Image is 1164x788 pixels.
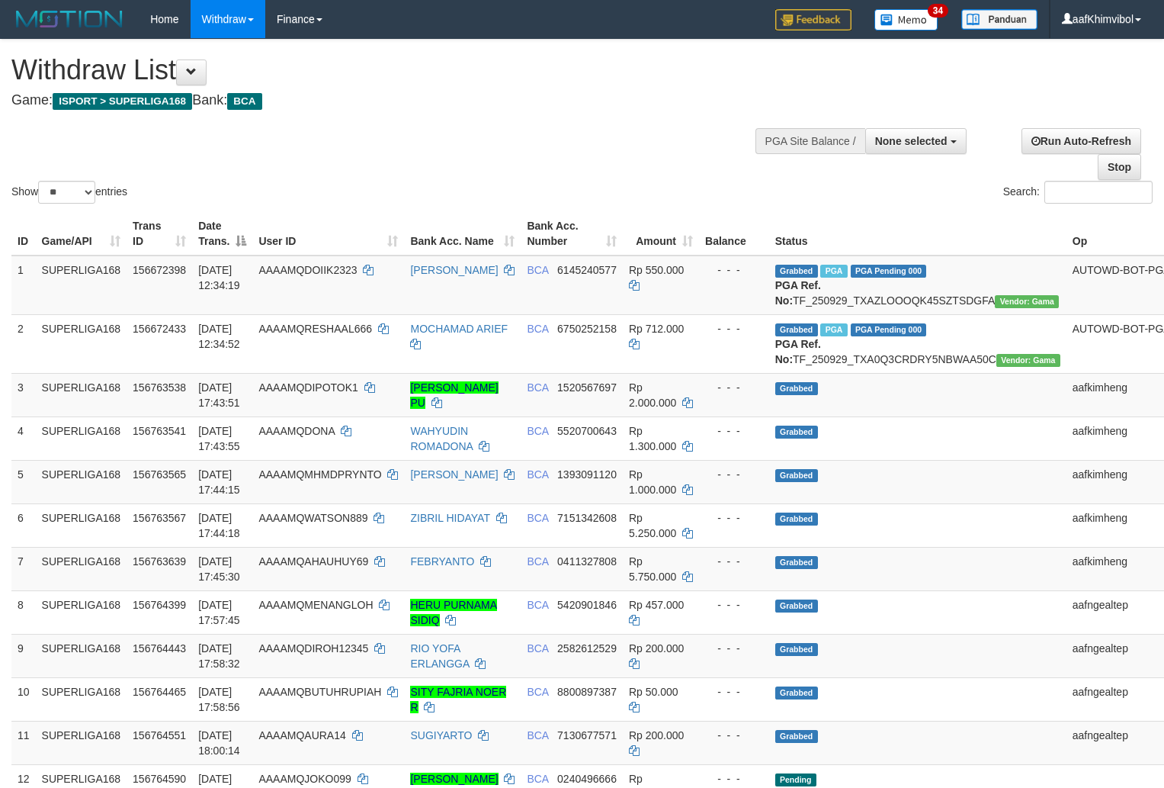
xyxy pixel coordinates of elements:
[820,265,847,278] span: Marked by aafsoycanthlai
[557,686,617,698] span: Copy 8800897387 to clipboard
[11,634,36,677] td: 9
[11,256,36,315] td: 1
[705,510,763,526] div: - - -
[629,381,676,409] span: Rp 2.000.000
[258,555,368,568] span: AAAAMQAHAUHUY69
[705,262,763,278] div: - - -
[527,468,548,481] span: BCA
[258,599,373,611] span: AAAAMQMENANGLOH
[410,555,474,568] a: FEBRYANTO
[557,381,617,394] span: Copy 1520567697 to clipboard
[775,338,821,365] b: PGA Ref. No:
[557,512,617,524] span: Copy 7151342608 to clipboard
[769,212,1066,256] th: Status
[410,381,498,409] a: [PERSON_NAME] PU
[53,93,192,110] span: ISPORT > SUPERLIGA168
[133,264,186,276] span: 156672398
[198,264,240,291] span: [DATE] 12:34:19
[527,729,548,741] span: BCA
[527,599,548,611] span: BCA
[961,9,1037,30] img: panduan.png
[198,686,240,713] span: [DATE] 17:58:56
[410,468,498,481] a: [PERSON_NAME]
[198,599,240,626] span: [DATE] 17:57:45
[133,468,186,481] span: 156763565
[227,93,261,110] span: BCA
[775,687,818,700] span: Grabbed
[11,8,127,31] img: MOTION_logo.png
[928,4,948,18] span: 34
[629,599,684,611] span: Rp 457.000
[133,555,186,568] span: 156763639
[769,256,1066,315] td: TF_250929_TXAZLOOOQK45SZTSDGFA
[198,729,240,757] span: [DATE] 18:00:14
[705,684,763,700] div: - - -
[11,314,36,373] td: 2
[629,686,678,698] span: Rp 50.000
[527,512,548,524] span: BCA
[865,128,967,154] button: None selected
[198,323,240,350] span: [DATE] 12:34:52
[705,597,763,613] div: - - -
[11,503,36,547] td: 6
[192,212,252,256] th: Date Trans.: activate to sort column descending
[705,467,763,482] div: - - -
[36,256,127,315] td: SUPERLIGA168
[404,212,521,256] th: Bank Acc. Name: activate to sort column ascending
[133,381,186,394] span: 156763538
[557,323,617,335] span: Copy 6750252158 to clipboard
[527,686,548,698] span: BCA
[258,729,345,741] span: AAAAMQAURA14
[198,425,240,452] span: [DATE] 17:43:55
[36,503,127,547] td: SUPERLIGA168
[11,417,36,460] td: 4
[36,460,127,503] td: SUPERLIGA168
[133,773,186,785] span: 156764590
[1044,181,1153,204] input: Search:
[133,512,186,524] span: 156763567
[410,264,498,276] a: [PERSON_NAME]
[851,265,927,278] span: PGA Pending
[705,728,763,743] div: - - -
[527,264,548,276] span: BCA
[258,425,335,437] span: AAAAMQDONA
[258,512,367,524] span: AAAAMQWATSON889
[133,686,186,698] span: 156764465
[252,212,404,256] th: User ID: activate to sort column ascending
[629,729,684,741] span: Rp 200.000
[11,373,36,417] td: 3
[258,264,357,276] span: AAAAMQDOIIK2323
[557,468,617,481] span: Copy 1393091120 to clipboard
[198,468,240,496] span: [DATE] 17:44:15
[705,641,763,656] div: - - -
[775,730,818,743] span: Grabbed
[410,686,506,713] a: SITY FAJRIA NOER R
[410,512,489,524] a: ZIBRIL HIDAYAT
[557,264,617,276] span: Copy 6145240577 to clipboard
[629,264,684,276] span: Rp 550.000
[557,773,617,785] span: Copy 0240496666 to clipboard
[521,212,623,256] th: Bank Acc. Number: activate to sort column ascending
[198,512,240,539] span: [DATE] 17:44:18
[36,314,127,373] td: SUPERLIGA168
[133,425,186,437] span: 156763541
[775,265,818,278] span: Grabbed
[1021,128,1141,154] a: Run Auto-Refresh
[133,729,186,741] span: 156764551
[775,600,818,613] span: Grabbed
[127,212,192,256] th: Trans ID: activate to sort column ascending
[755,128,865,154] div: PGA Site Balance /
[11,590,36,634] td: 8
[629,512,676,539] span: Rp 5.250.000
[527,555,548,568] span: BCA
[11,212,36,256] th: ID
[410,642,469,670] a: RIO YOFA ERLANGGA
[198,642,240,670] span: [DATE] 17:58:32
[410,773,498,785] a: [PERSON_NAME]
[629,642,684,655] span: Rp 200.000
[11,721,36,764] td: 11
[1003,181,1153,204] label: Search:
[258,323,372,335] span: AAAAMQRESHAAL666
[11,55,761,85] h1: Withdraw List
[875,135,948,147] span: None selected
